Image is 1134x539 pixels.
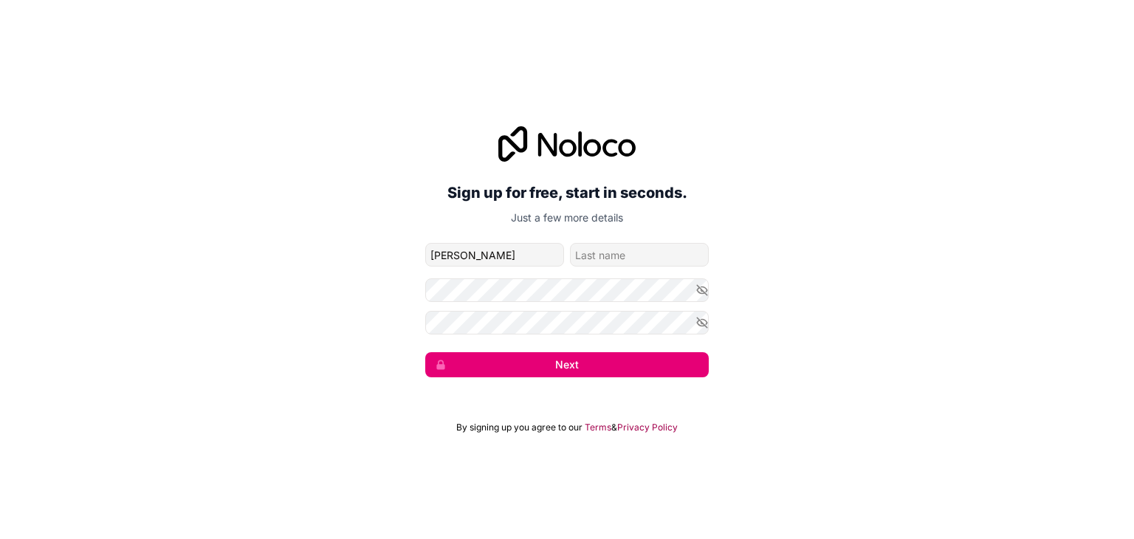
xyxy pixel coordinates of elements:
input: given-name [425,243,564,267]
span: By signing up you agree to our [456,422,583,433]
input: family-name [570,243,709,267]
a: Terms [585,422,611,433]
h2: Sign up for free, start in seconds. [425,179,709,206]
input: Confirm password [425,311,709,334]
input: Password [425,278,709,302]
a: Privacy Policy [617,422,678,433]
span: & [611,422,617,433]
p: Just a few more details [425,210,709,225]
button: Next [425,352,709,377]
